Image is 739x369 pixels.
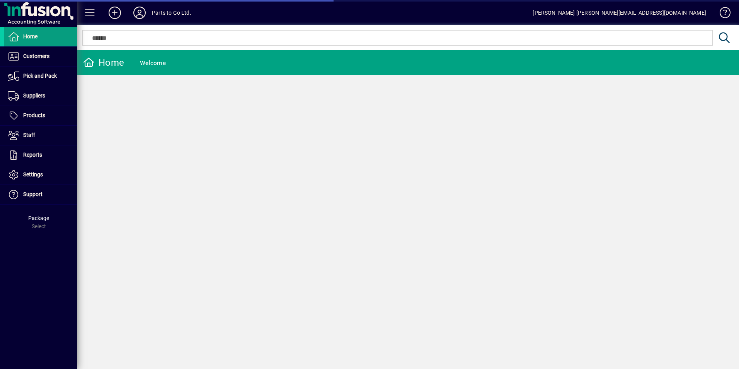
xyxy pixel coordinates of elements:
[23,53,49,59] span: Customers
[23,92,45,99] span: Suppliers
[152,7,191,19] div: Parts to Go Ltd.
[23,73,57,79] span: Pick and Pack
[83,56,124,69] div: Home
[4,145,77,165] a: Reports
[23,152,42,158] span: Reports
[23,191,43,197] span: Support
[140,57,166,69] div: Welcome
[23,33,37,39] span: Home
[28,215,49,221] span: Package
[127,6,152,20] button: Profile
[23,171,43,178] span: Settings
[4,185,77,204] a: Support
[533,7,706,19] div: [PERSON_NAME] [PERSON_NAME][EMAIL_ADDRESS][DOMAIN_NAME]
[4,86,77,106] a: Suppliers
[4,106,77,125] a: Products
[23,112,45,118] span: Products
[23,132,35,138] span: Staff
[4,126,77,145] a: Staff
[102,6,127,20] button: Add
[4,165,77,184] a: Settings
[4,67,77,86] a: Pick and Pack
[714,2,729,27] a: Knowledge Base
[4,47,77,66] a: Customers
